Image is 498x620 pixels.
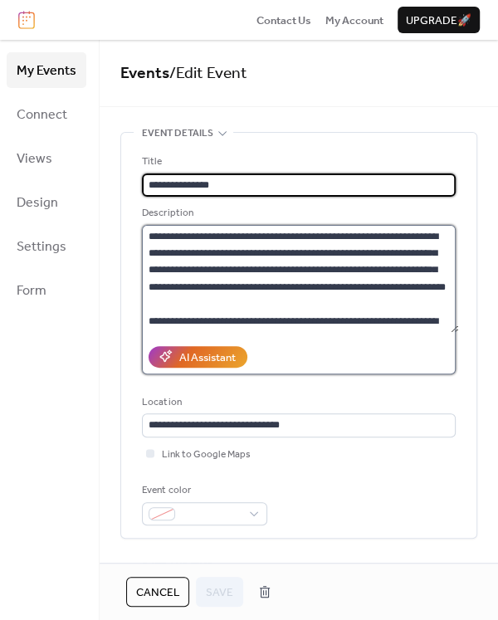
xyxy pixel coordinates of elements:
div: AI Assistant [179,349,236,366]
img: logo [18,11,35,29]
button: Cancel [126,577,189,607]
span: Date and time [142,559,212,575]
a: Design [7,184,86,220]
span: Views [17,146,52,172]
span: My Events [17,58,76,84]
span: Connect [17,102,67,128]
a: My Events [7,52,86,88]
span: / Edit Event [169,58,247,89]
a: Contact Us [256,12,311,28]
span: Form [17,278,46,304]
a: Views [7,140,86,176]
span: Link to Google Maps [162,447,251,463]
a: Settings [7,228,86,264]
span: Contact Us [256,12,311,29]
a: My Account [325,12,383,28]
div: Title [142,154,452,170]
span: Design [17,190,58,216]
span: Upgrade 🚀 [406,12,471,29]
span: Cancel [136,584,179,601]
button: AI Assistant [149,346,247,368]
div: Description [142,205,452,222]
div: Event color [142,482,264,499]
span: My Account [325,12,383,29]
span: Event details [142,125,213,142]
a: Connect [7,96,86,132]
span: Settings [17,234,66,260]
button: Upgrade🚀 [398,7,480,33]
a: Form [7,272,86,308]
div: Location [142,394,452,411]
a: Events [120,58,169,89]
